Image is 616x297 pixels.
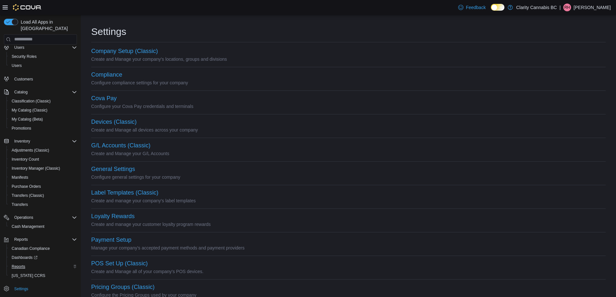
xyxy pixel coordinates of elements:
[12,44,77,51] span: Users
[91,244,606,252] p: Manage your company's accepted payment methods and payment providers
[91,173,606,181] p: Configure general settings for your company
[12,236,30,243] button: Reports
[1,213,80,222] button: Operations
[9,53,77,60] span: Security Roles
[9,263,28,270] a: Reports
[516,4,557,11] p: Clarity Cannabis BC
[12,285,77,293] span: Settings
[456,1,488,14] a: Feedback
[1,284,80,293] button: Settings
[12,246,50,251] span: Canadian Compliance
[12,108,48,113] span: My Catalog (Classic)
[9,192,77,199] span: Transfers (Classic)
[9,164,77,172] span: Inventory Manager (Classic)
[9,106,77,114] span: My Catalog (Classic)
[12,126,31,131] span: Promotions
[6,146,80,155] button: Adjustments (Classic)
[91,126,606,134] p: Create and Manage all devices across your company
[14,237,28,242] span: Reports
[9,115,77,123] span: My Catalog (Beta)
[6,271,80,280] button: [US_STATE] CCRS
[9,254,77,261] span: Dashboards
[6,244,80,253] button: Canadian Compliance
[9,263,77,270] span: Reports
[91,79,606,87] p: Configure compliance settings for your company
[9,192,47,199] a: Transfers (Classic)
[9,146,77,154] span: Adjustments (Classic)
[91,166,135,173] button: General Settings
[6,61,80,70] button: Users
[6,262,80,271] button: Reports
[14,215,33,220] span: Operations
[9,201,30,208] a: Transfers
[14,286,28,292] span: Settings
[12,193,44,198] span: Transfers (Classic)
[12,214,77,221] span: Operations
[12,214,36,221] button: Operations
[9,124,77,132] span: Promotions
[564,4,570,11] span: RH
[91,55,606,63] p: Create and Manage your company's locations, groups and divisions
[9,164,63,172] a: Inventory Manager (Classic)
[1,74,80,83] button: Customers
[91,213,135,220] button: Loyalty Rewards
[91,48,158,55] button: Company Setup (Classic)
[12,137,77,145] span: Inventory
[91,119,136,125] button: Devices (Classic)
[18,19,77,32] span: Load All Apps in [GEOGRAPHIC_DATA]
[1,235,80,244] button: Reports
[12,137,33,145] button: Inventory
[91,142,150,149] button: G/L Accounts (Classic)
[12,54,37,59] span: Security Roles
[12,117,43,122] span: My Catalog (Beta)
[9,174,77,181] span: Manifests
[6,200,80,209] button: Transfers
[6,106,80,115] button: My Catalog (Classic)
[9,183,77,190] span: Purchase Orders
[91,102,606,110] p: Configure your Cova Pay credentials and terminals
[12,75,77,83] span: Customers
[563,4,571,11] div: Raymond Hill
[12,264,25,269] span: Reports
[12,175,28,180] span: Manifests
[14,77,33,82] span: Customers
[91,189,158,196] button: Label Templates (Classic)
[9,223,47,230] a: Cash Management
[91,260,148,267] button: POS Set Up (Classic)
[9,155,77,163] span: Inventory Count
[12,273,45,278] span: [US_STATE] CCRS
[12,166,60,171] span: Inventory Manager (Classic)
[9,223,77,230] span: Cash Management
[91,220,606,228] p: Create and manage your customer loyalty program rewards
[9,272,48,280] a: [US_STATE] CCRS
[91,284,155,291] button: Pricing Groups (Classic)
[6,164,80,173] button: Inventory Manager (Classic)
[12,88,77,96] span: Catalog
[9,245,77,252] span: Canadian Compliance
[9,115,46,123] a: My Catalog (Beta)
[14,45,24,50] span: Users
[9,155,42,163] a: Inventory Count
[6,173,80,182] button: Manifests
[1,88,80,97] button: Catalog
[9,124,34,132] a: Promotions
[6,253,80,262] a: Dashboards
[12,88,30,96] button: Catalog
[6,97,80,106] button: Classification (Classic)
[14,139,30,144] span: Inventory
[1,43,80,52] button: Users
[91,150,606,157] p: Create and Manage your G/L Accounts
[12,202,28,207] span: Transfers
[9,53,39,60] a: Security Roles
[91,25,126,38] h1: Settings
[9,106,50,114] a: My Catalog (Classic)
[12,285,31,293] a: Settings
[9,201,77,208] span: Transfers
[91,95,117,102] button: Cova Pay
[12,184,41,189] span: Purchase Orders
[6,52,80,61] button: Security Roles
[13,4,42,11] img: Cova
[12,224,44,229] span: Cash Management
[9,272,77,280] span: Washington CCRS
[6,115,80,124] button: My Catalog (Beta)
